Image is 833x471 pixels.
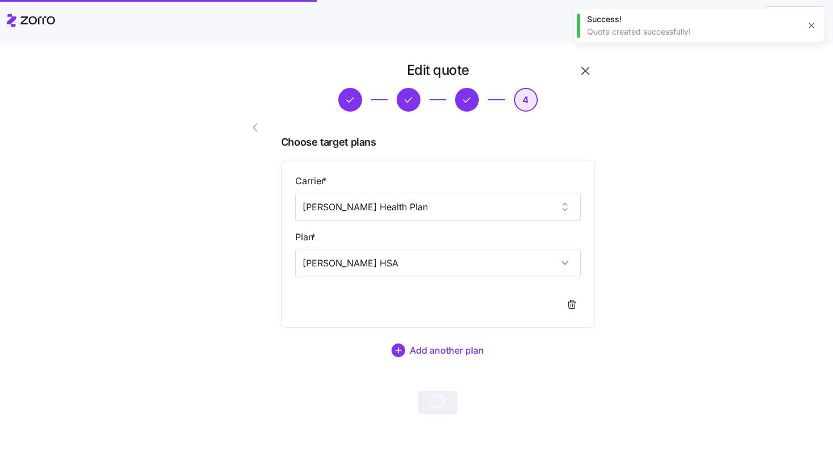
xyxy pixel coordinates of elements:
[587,26,799,37] div: Quote created successfully!
[295,174,329,188] label: Carrier
[281,134,595,151] span: Choose target plans
[295,230,318,244] label: Plan
[281,337,595,364] button: Add another plan
[407,61,469,79] h1: Edit quote
[295,249,581,277] input: Select a plan
[410,343,484,357] span: Add another plan
[295,193,581,221] input: Select a carrier
[587,14,799,25] div: Success!
[392,343,405,357] svg: add icon
[514,88,538,112] button: 4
